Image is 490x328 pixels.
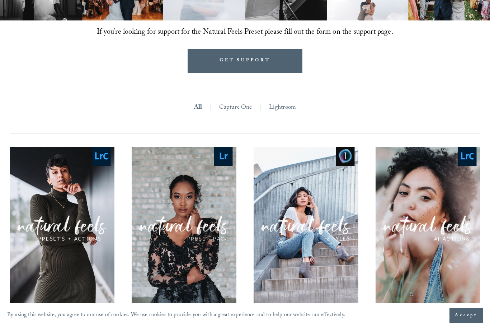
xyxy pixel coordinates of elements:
[194,102,202,114] a: All
[269,102,296,114] a: Lightroom
[219,102,252,114] a: Capture One
[10,147,114,304] img: NATURAL FEELS PRESET + AI ACTIONS
[132,147,236,304] img: NATURAL FEELS PRESET PACK
[188,49,302,73] a: GET SUPPORT
[449,308,483,323] button: Accept
[376,147,480,304] img: NATURAL FEELS AI ACTIONS
[209,102,212,114] span: |
[97,27,393,39] span: If you’re looking for support for the Natural Feels Preset please fill out the form on the suppor...
[455,312,477,319] span: Accept
[7,310,345,321] p: By using this website, you agree to our use of cookies. We use cookies to provide you with a grea...
[259,102,262,114] span: |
